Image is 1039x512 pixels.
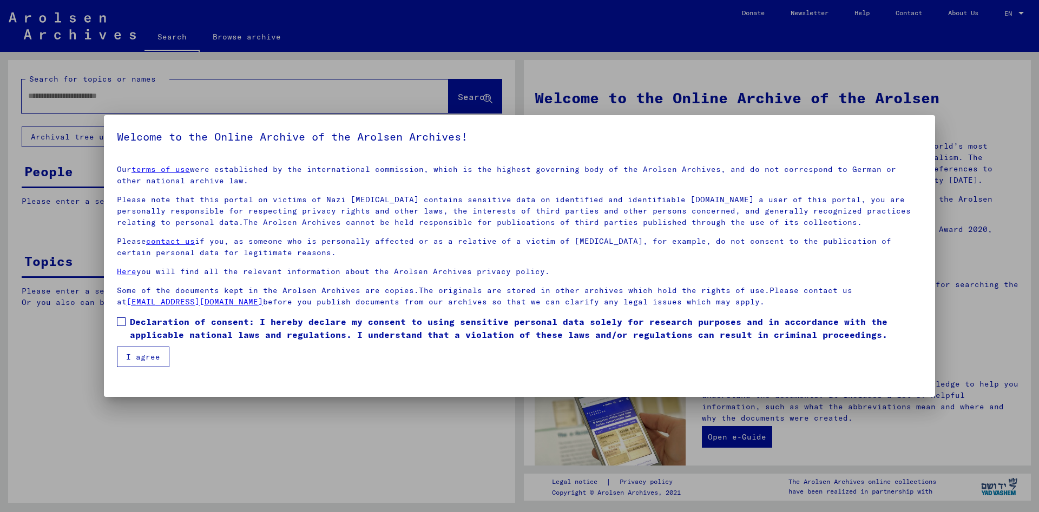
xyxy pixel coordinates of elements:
h5: Welcome to the Online Archive of the Arolsen Archives! [117,128,922,145]
a: terms of use [131,164,190,174]
button: I agree [117,347,169,367]
p: Please note that this portal on victims of Nazi [MEDICAL_DATA] contains sensitive data on identif... [117,194,922,228]
p: Our were established by the international commission, which is the highest governing body of the ... [117,164,922,187]
p: Please if you, as someone who is personally affected or as a relative of a victim of [MEDICAL_DAT... [117,236,922,258]
p: Some of the documents kept in the Arolsen Archives are copies.The originals are stored in other a... [117,285,922,308]
a: [EMAIL_ADDRESS][DOMAIN_NAME] [127,297,263,307]
a: contact us [146,236,195,246]
a: Here [117,267,136,276]
span: Declaration of consent: I hereby declare my consent to using sensitive personal data solely for r... [130,315,922,341]
p: you will find all the relevant information about the Arolsen Archives privacy policy. [117,266,922,277]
